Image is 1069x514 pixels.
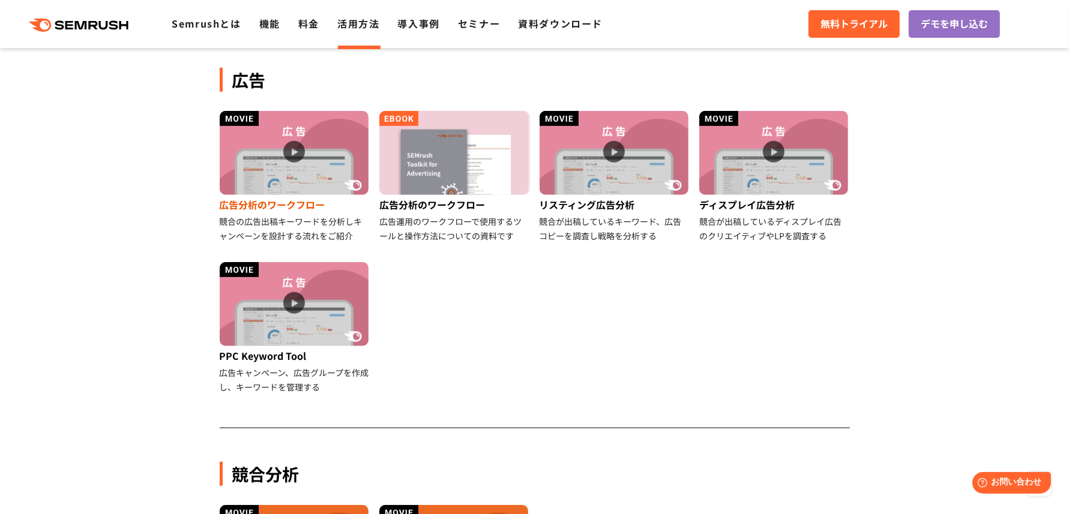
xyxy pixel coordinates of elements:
[398,16,440,31] a: 導入事例
[259,16,280,31] a: 機能
[379,195,530,214] div: 広告分析のワークフロー
[220,68,850,92] div: 広告
[699,111,850,243] a: ディスプレイ広告分析 競合が出稿しているディスプレイ広告のクリエイティブやLPを調査する
[540,195,690,214] div: リスティング広告分析
[220,346,370,365] div: PPC Keyword Tool
[540,111,690,243] a: リスティング広告分析 競合が出稿しているキーワード、広告コピーを調査し戦略を分析する
[909,10,1000,38] a: デモを申し込む
[172,16,241,31] a: Semrushとは
[379,214,530,243] div: 広告運用のワークフローで使用するツールと操作方法についての資料です
[921,16,988,32] span: デモを申し込む
[220,195,370,214] div: 広告分析のワークフロー
[518,16,603,31] a: 資料ダウンロード
[220,214,370,243] div: 競合の広告出稿キーワードを分析しキャンペーンを設計する流れをご紹介
[220,262,370,394] a: PPC Keyword Tool 広告キャンペーン、広告グループを作成し、キーワードを管理する
[379,111,530,243] a: 広告分析のワークフロー 広告運用のワークフローで使用するツールと操作方法についての資料です
[540,214,690,243] div: 競合が出稿しているキーワード、広告コピーを調査し戦略を分析する
[298,16,319,31] a: 料金
[458,16,500,31] a: セミナー
[809,10,900,38] a: 無料トライアル
[220,111,370,243] a: 広告分析のワークフロー 競合の広告出稿キーワードを分析しキャンペーンを設計する流れをご紹介
[220,365,370,394] div: 広告キャンペーン、広告グループを作成し、キーワードを管理する
[337,16,379,31] a: 活用方法
[821,16,888,32] span: 無料トライアル
[699,195,850,214] div: ディスプレイ広告分析
[962,467,1056,501] iframe: Help widget launcher
[220,462,850,486] div: 競合分析
[699,214,850,243] div: 競合が出稿しているディスプレイ広告のクリエイティブやLPを調査する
